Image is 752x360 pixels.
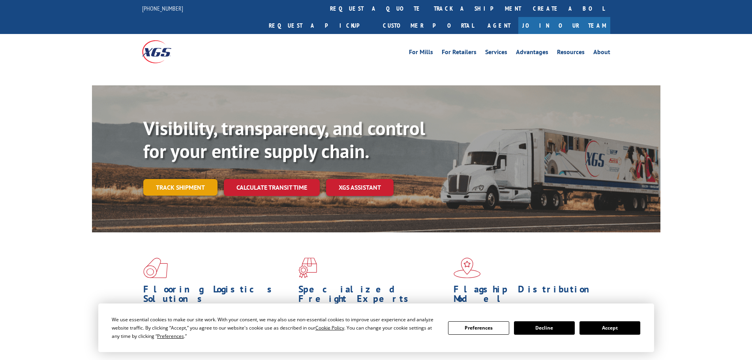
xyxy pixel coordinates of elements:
[579,321,640,335] button: Accept
[377,17,480,34] a: Customer Portal
[298,285,448,307] h1: Specialized Freight Experts
[142,4,183,12] a: [PHONE_NUMBER]
[454,258,481,278] img: xgs-icon-flagship-distribution-model-red
[516,49,548,58] a: Advantages
[298,258,317,278] img: xgs-icon-focused-on-flooring-red
[263,17,377,34] a: Request a pickup
[454,285,603,307] h1: Flagship Distribution Model
[143,116,425,163] b: Visibility, transparency, and control for your entire supply chain.
[143,179,218,196] a: Track shipment
[112,315,439,340] div: We use essential cookies to make our site work. With your consent, we may also use non-essential ...
[593,49,610,58] a: About
[409,49,433,58] a: For Mills
[518,17,610,34] a: Join Our Team
[514,321,575,335] button: Decline
[224,179,320,196] a: Calculate transit time
[157,333,184,339] span: Preferences
[442,49,476,58] a: For Retailers
[557,49,585,58] a: Resources
[485,49,507,58] a: Services
[315,324,344,331] span: Cookie Policy
[143,285,293,307] h1: Flooring Logistics Solutions
[448,321,509,335] button: Preferences
[326,179,394,196] a: XGS ASSISTANT
[143,258,168,278] img: xgs-icon-total-supply-chain-intelligence-red
[98,303,654,352] div: Cookie Consent Prompt
[480,17,518,34] a: Agent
